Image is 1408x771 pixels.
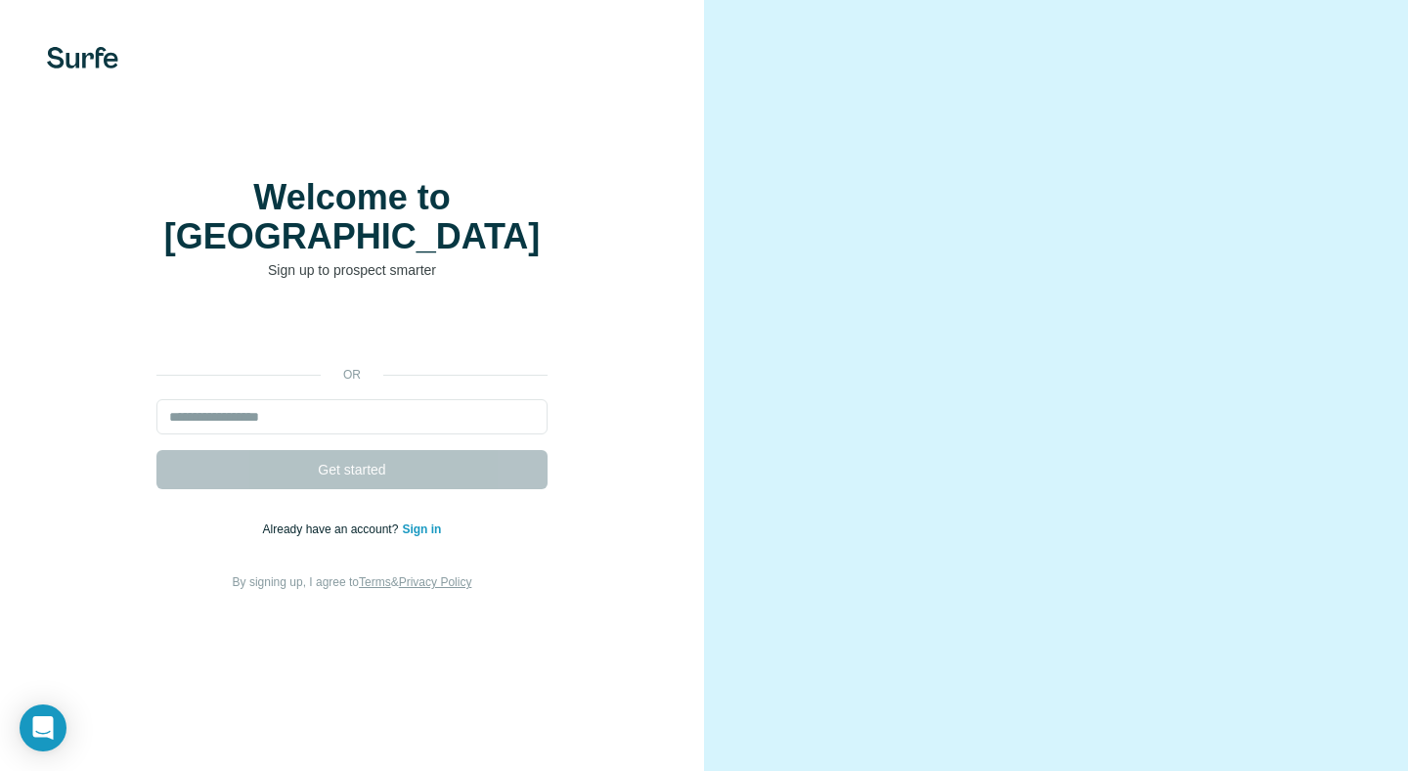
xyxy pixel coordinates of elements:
[402,522,441,536] a: Sign in
[156,260,548,280] p: Sign up to prospect smarter
[321,366,383,384] p: or
[147,309,557,352] iframe: Knop Inloggen met Google
[20,704,66,751] div: Open Intercom Messenger
[399,575,472,589] a: Privacy Policy
[263,522,403,536] span: Already have an account?
[47,47,118,68] img: Surfe's logo
[156,178,548,256] h1: Welcome to [GEOGRAPHIC_DATA]
[233,575,472,589] span: By signing up, I agree to &
[359,575,391,589] a: Terms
